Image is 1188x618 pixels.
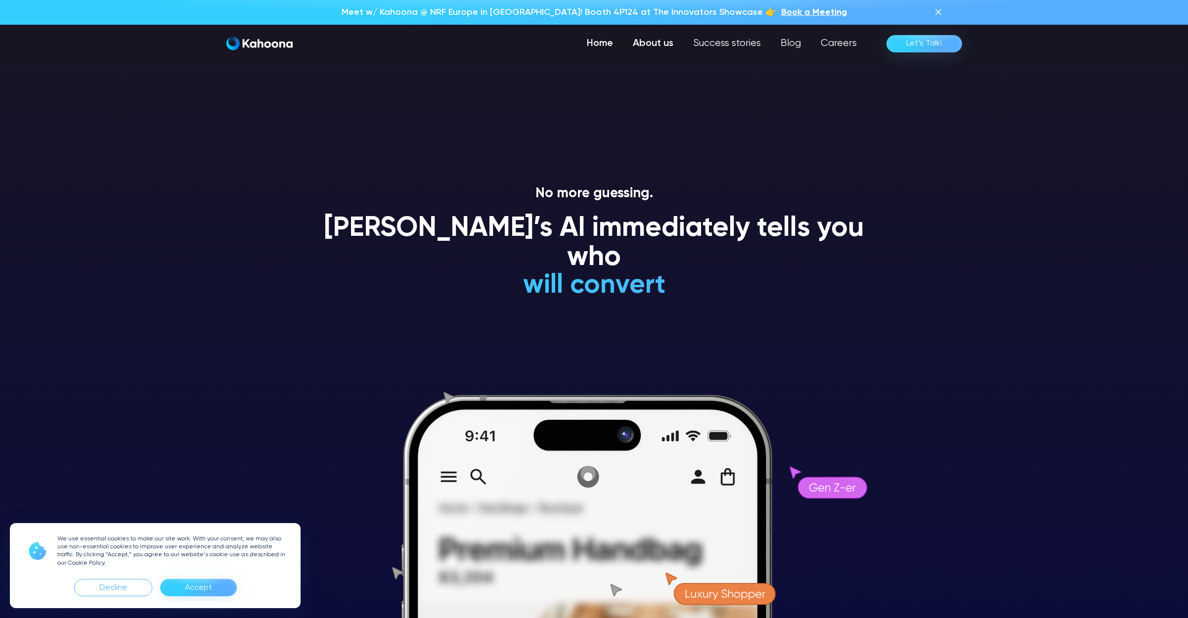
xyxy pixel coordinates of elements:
a: Book a Meeting [781,6,847,19]
div: Decline [99,580,127,596]
a: home [226,37,293,51]
div: Accept [185,580,212,596]
div: Decline [74,579,152,596]
a: Let’s Talk! [886,35,962,52]
g: Gen Z-er [809,483,856,491]
p: We use essential cookies to make our site work. With your consent, we may also use non-essential ... [57,535,289,567]
g: Luxury Shopper [686,589,765,600]
p: No more guessing. [312,185,876,202]
h1: [PERSON_NAME]’s AI immediately tells you who [312,214,876,273]
a: Careers [811,34,867,53]
a: About us [623,34,683,53]
h1: will convert [448,271,740,300]
div: Let’s Talk! [906,36,942,51]
a: Success stories [683,34,771,53]
a: Blog [771,34,811,53]
a: Home [577,34,623,53]
span: Book a Meeting [781,8,847,17]
img: Kahoona logo white [226,37,293,50]
p: Meet w/ Kahoona @ NRF Europe in [GEOGRAPHIC_DATA]! Booth 4P124 at The Innovators Showcase 👉 [342,6,776,19]
div: Accept [160,579,237,596]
